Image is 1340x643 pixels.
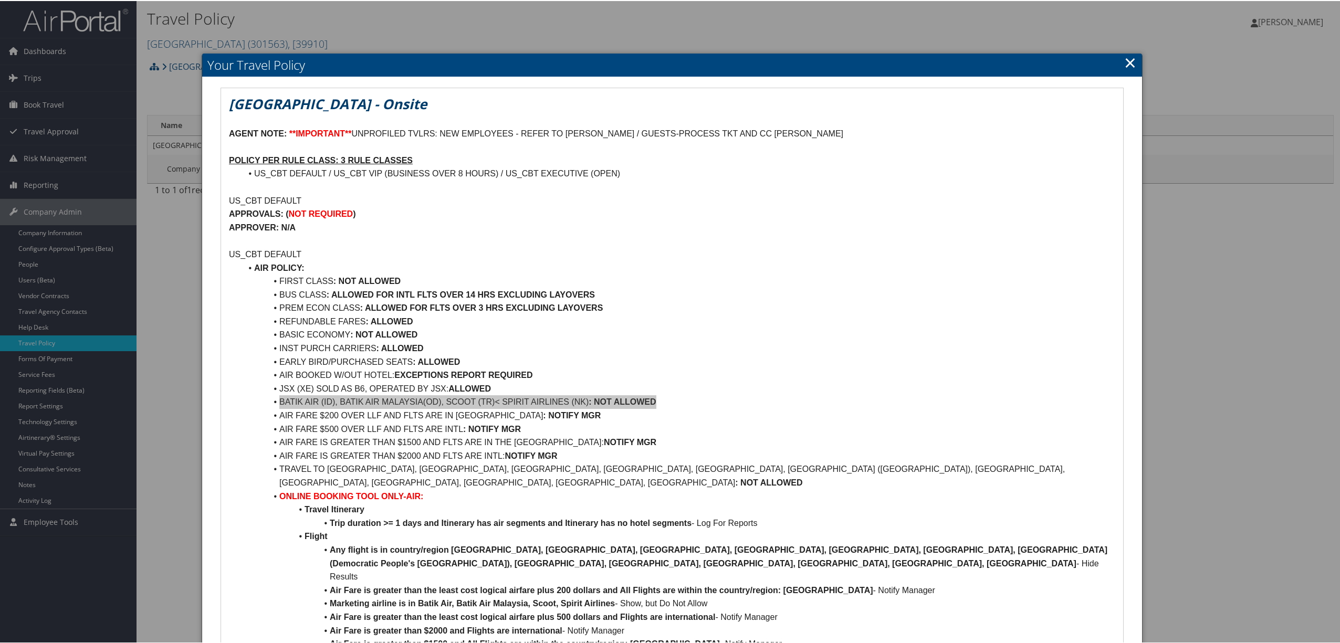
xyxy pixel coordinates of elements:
strong: Air Fare is greater than the least cost logical airfare plus 200 dollars and All Flights are with... [330,585,873,594]
li: REFUNDABLE FARES [242,314,1115,328]
strong: Marketing airline is in Batik Air, Batik Air Malaysia, Scoot, Spirit Airlines [330,598,615,607]
strong: : ALLOWED FOR FLTS OVER 3 HRS EXCLUDING LAYOVERS [360,302,603,311]
strong: : NOTIFY MGR [463,424,521,433]
strong: Air Fare is greater than the least cost logical airfare plus 500 dollars and Flights are internat... [330,612,715,620]
strong: AGENT NOTE: [229,128,287,137]
li: AIR FARE IS GREATER THAN $2000 AND FLTS ARE INTL: [242,448,1115,462]
li: - Notify Manager [242,623,1115,637]
li: BASIC ECONOMY [242,327,1115,341]
p: US_CBT DEFAULT [229,193,1115,207]
li: - Notify Manager [242,583,1115,596]
strong: EXCEPTIONS REPORT REQUIRED [394,370,532,378]
li: AIR BOOKED W/OUT HOTEL: [242,367,1115,381]
strong: ONLINE BOOKING TOOL ONLY-AIR: [279,491,423,500]
strong: : NOT ALLOWED [333,276,401,284]
strong: : ALLOWED [376,343,424,352]
strong: Air Fare is greater than $2000 and Flights are international [330,625,562,634]
strong: APPROVALS: [229,208,284,217]
li: FIRST CLASS [242,273,1115,287]
strong: : ALLOWED FOR INTL FLTS OVER 14 HRS EXCLUDING LAYOVERS [327,289,595,298]
a: Close [1124,51,1136,72]
strong: NOT REQUIRED [289,208,353,217]
u: POLICY PER RULE CLASS: 3 RULE CLASSES [229,155,413,164]
li: - Show, but Do Not Allow [242,596,1115,609]
li: AIR FARE $500 OVER LLF AND FLTS ARE INTL [242,421,1115,435]
strong: NOTIFY MGR [505,450,557,459]
strong: : ALLOWED [365,316,413,325]
strong: Trip duration >= 1 days and Itinerary has air segments and Itinerary has no hotel segments [330,518,692,526]
strong: : NOT ALLOWED [735,477,802,486]
p: US_CBT DEFAULT [229,247,1115,260]
strong: Travel Itinerary [305,504,364,513]
li: - Hide Results [242,542,1115,583]
strong: : ALLOWED [413,356,460,365]
strong: ) [353,208,355,217]
strong: ALLOWED [448,383,491,392]
h2: Your Travel Policy [202,52,1142,76]
li: - Log For Reports [242,515,1115,529]
li: INST PURCH CARRIERS [242,341,1115,354]
li: TRAVEL TO [GEOGRAPHIC_DATA], [GEOGRAPHIC_DATA], [GEOGRAPHIC_DATA], [GEOGRAPHIC_DATA], [GEOGRAPHIC... [242,461,1115,488]
strong: Any flight is in country/region [GEOGRAPHIC_DATA], [GEOGRAPHIC_DATA], [GEOGRAPHIC_DATA], [GEOGRAP... [330,544,1110,567]
li: BATIK AIR (ID), BATIK AIR MALAYSIA(OD), SCOOT (TR)< SPIRIT AIRLINES (NK) [242,394,1115,408]
strong: : NOTIFY MGR [543,410,601,419]
p: UNPROFILED TVLRS: NEW EMPLOYEES - REFER TO [PERSON_NAME] / GUESTS-PROCESS TKT AND CC [PERSON_NAME] [229,126,1115,140]
strong: : NOT ALLOWED [350,329,417,338]
strong: ( [286,208,288,217]
strong: AIR POLICY: [254,262,305,271]
li: AIR FARE IS GREATER THAN $1500 AND FLTS ARE IN THE [GEOGRAPHIC_DATA]: [242,435,1115,448]
li: EARLY BIRD/PURCHASED SEATS [242,354,1115,368]
li: JSX (XE) SOLD AS B6, OPERATED BY JSX: [242,381,1115,395]
li: AIR FARE $200 OVER LLF AND FLTS ARE IN [GEOGRAPHIC_DATA] [242,408,1115,421]
strong: Flight [305,531,328,540]
li: - Notify Manager [242,609,1115,623]
li: US_CBT DEFAULT / US_CBT VIP (BUSINESS OVER 8 HOURS) / US_CBT EXECUTIVE (OPEN) [242,166,1115,180]
strong: APPROVER: N/A [229,222,296,231]
strong: NOTIFY MGR [604,437,656,446]
li: BUS CLASS [242,287,1115,301]
em: [GEOGRAPHIC_DATA] - Onsite [229,93,427,112]
li: PREM ECON CLASS [242,300,1115,314]
strong: : NOT ALLOWED [589,396,656,405]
